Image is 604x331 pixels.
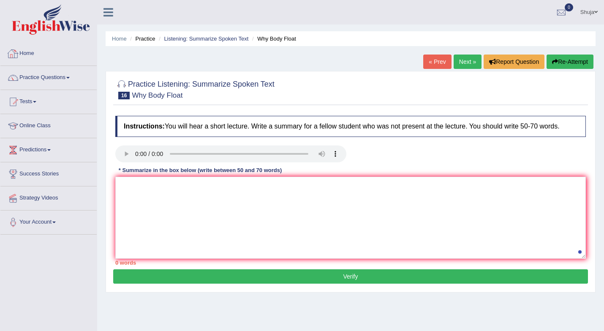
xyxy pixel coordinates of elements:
[115,167,285,175] div: * Summarize in the box below (write between 50 and 70 words)
[0,114,97,135] a: Online Class
[112,36,127,42] a: Home
[454,55,482,69] a: Next »
[0,66,97,87] a: Practice Questions
[0,42,97,63] a: Home
[0,186,97,208] a: Strategy Videos
[547,55,593,69] button: Re-Attempt
[118,92,130,99] span: 16
[132,91,182,99] small: Why Body Float
[113,269,588,284] button: Verify
[164,36,248,42] a: Listening: Summarize Spoken Text
[115,78,275,99] h2: Practice Listening: Summarize Spoken Text
[0,90,97,111] a: Tests
[250,35,296,43] li: Why Body Float
[115,259,586,267] div: 0 words
[124,123,165,130] b: Instructions:
[115,116,586,137] h4: You will hear a short lecture. Write a summary for a fellow student who was not present at the le...
[0,162,97,183] a: Success Stories
[423,55,451,69] a: « Prev
[128,35,155,43] li: Practice
[484,55,544,69] button: Report Question
[0,211,97,232] a: Your Account
[0,138,97,159] a: Predictions
[565,3,573,11] span: 0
